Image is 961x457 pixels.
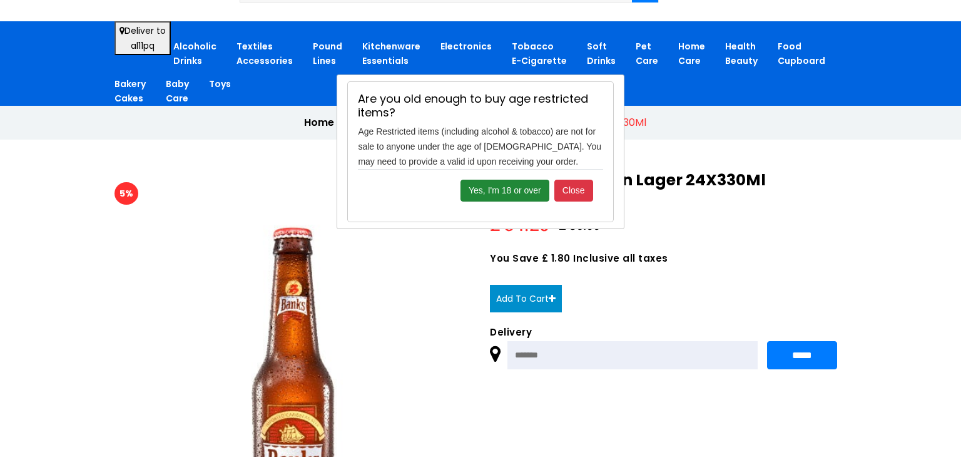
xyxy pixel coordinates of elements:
a: SoftDrinks [587,39,616,68]
button: Deliver toal11pq [114,21,171,55]
a: TobaccoE-Cigarette [512,39,567,68]
div: Age Restricted items (including alcohol & tobacco) are not for sale to anyone under the age of [D... [348,92,612,169]
a: AlcoholicDrinks [173,39,216,68]
a: Home [304,115,334,130]
a: Electronics [440,39,492,54]
a: HomeCare [678,39,705,68]
a: Toys [209,77,231,91]
a: HealthBeauty [725,39,758,68]
a: KitchenwareEssentials [362,39,420,68]
button: Yes, I'm 18 or over [460,180,549,202]
a: FoodCupboard [778,39,825,68]
a: PetCare [636,39,658,68]
span: You Save £ 1.80 Inclusive all taxes [490,254,847,263]
span: 5% [114,182,138,205]
a: TextilesAccessories [236,39,293,68]
h2: Banks Caribbean Lager 24X330Ml [490,171,847,190]
span: £ 36.00 [559,218,600,234]
span: £ 34.20 [490,218,549,234]
button: Close [554,180,593,202]
span: Delivery [490,327,847,337]
a: BakeryCakes [114,77,146,106]
a: BabyCare [166,77,189,106]
h4: Are you old enough to buy age restricted items? [358,92,603,119]
a: PoundLines [313,39,342,68]
button: Add To Cart [490,285,562,312]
